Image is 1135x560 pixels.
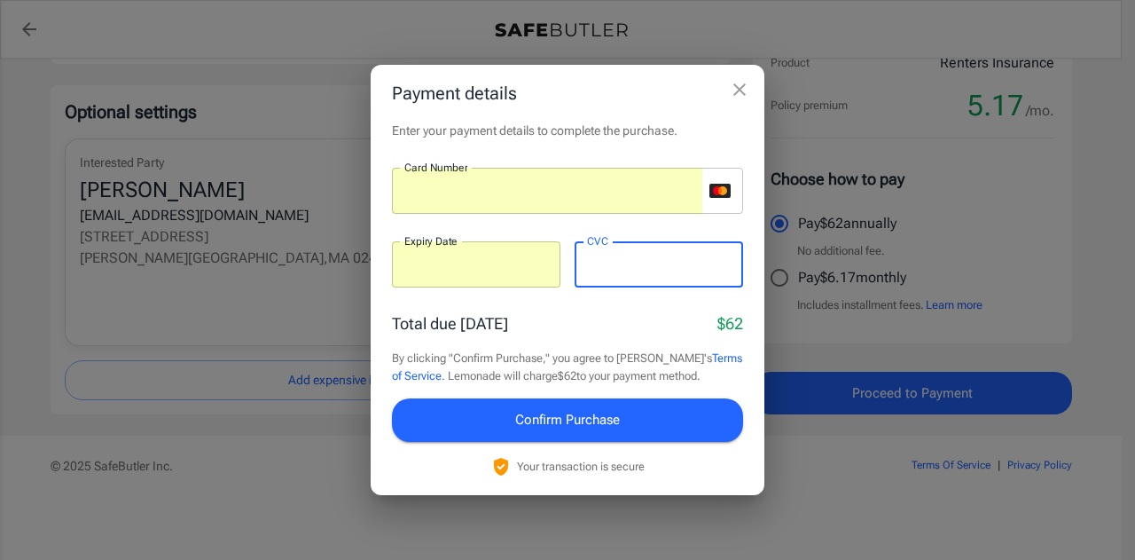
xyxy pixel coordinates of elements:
[392,122,743,139] p: Enter your payment details to complete the purchase.
[404,183,702,200] iframe: Secure card number input frame
[392,312,508,335] p: Total due [DATE]
[371,65,764,122] h2: Payment details
[709,184,731,198] svg: mastercard
[392,351,742,383] a: Terms of Service
[515,408,620,431] span: Confirm Purchase
[392,398,743,441] button: Confirm Purchase
[404,233,458,248] label: Expiry Date
[517,458,645,475] p: Your transaction is secure
[587,256,731,273] iframe: Secure CVC input frame
[717,312,743,335] p: $62
[722,72,757,107] button: close
[404,160,467,175] label: Card Number
[587,233,608,248] label: CVC
[392,350,743,384] p: By clicking "Confirm Purchase," you agree to [PERSON_NAME]'s . Lemonade will charge $62 to your p...
[404,256,548,273] iframe: Secure expiration date input frame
